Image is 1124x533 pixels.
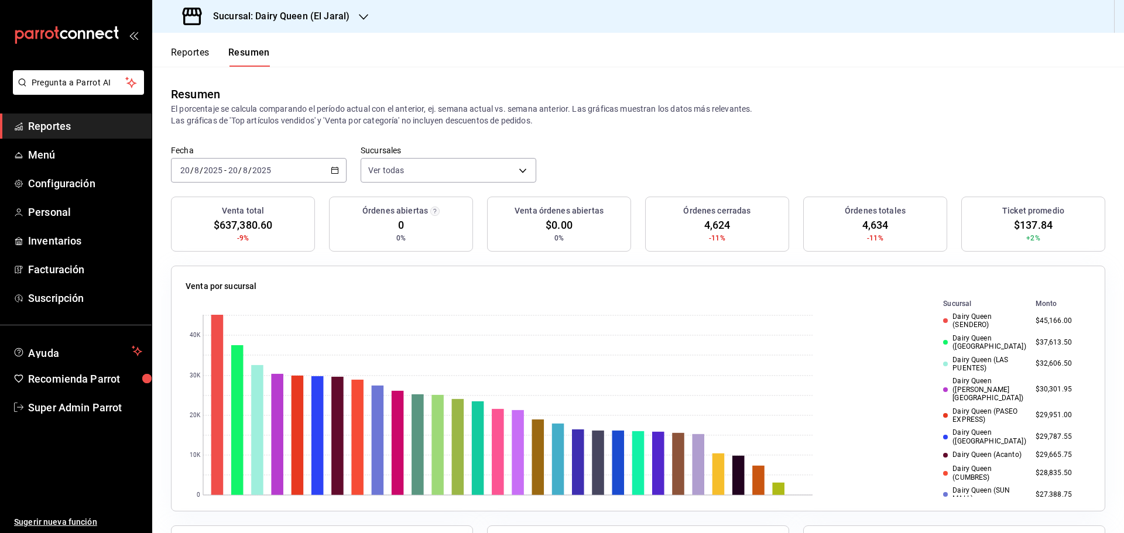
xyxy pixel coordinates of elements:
span: / [200,166,203,175]
label: Sucursales [361,146,536,154]
h3: Órdenes totales [845,205,906,217]
div: Dairy Queen ([GEOGRAPHIC_DATA]) [943,428,1026,445]
span: / [248,166,252,175]
button: open_drawer_menu [129,30,138,40]
td: $45,166.00 [1031,310,1091,332]
input: -- [228,166,238,175]
span: $137.84 [1014,217,1053,233]
span: +2% [1026,233,1040,243]
span: 0 [398,217,404,233]
span: Facturación [28,262,142,277]
span: Recomienda Parrot [28,371,142,387]
span: -11% [867,233,883,243]
button: Reportes [171,47,210,67]
span: Menú [28,147,142,163]
p: El porcentaje se calcula comparando el período actual con el anterior, ej. semana actual vs. sema... [171,103,1105,126]
div: Resumen [171,85,220,103]
input: ---- [252,166,272,175]
div: Dairy Queen (LAS PUENTES) [943,356,1026,373]
text: 10K [190,452,201,459]
span: Reportes [28,118,142,134]
div: navigation tabs [171,47,270,67]
text: 40K [190,332,201,339]
span: Personal [28,204,142,220]
button: Pregunta a Parrot AI [13,70,144,95]
th: Sucursal [924,297,1030,310]
div: Dairy Queen ([PERSON_NAME][GEOGRAPHIC_DATA]) [943,377,1026,402]
span: Ayuda [28,344,127,358]
td: $29,665.75 [1031,448,1091,462]
span: Ver todas [368,164,404,176]
span: Super Admin Parrot [28,400,142,415]
span: $0.00 [546,217,573,233]
span: Pregunta a Parrot AI [32,77,126,89]
a: Pregunta a Parrot AI [8,85,144,97]
span: 4,624 [704,217,731,233]
div: Dairy Queen ([GEOGRAPHIC_DATA]) [943,334,1026,351]
button: Resumen [228,47,270,67]
text: 30K [190,373,201,379]
span: / [190,166,194,175]
span: -9% [237,233,249,243]
span: Inventarios [28,233,142,249]
h3: Venta órdenes abiertas [515,205,604,217]
span: 0% [396,233,406,243]
input: -- [180,166,190,175]
div: Dairy Queen (CUMBRES) [943,465,1026,482]
p: Venta por sucursal [186,280,256,293]
h3: Órdenes cerradas [683,205,751,217]
div: Dairy Queen (PASEO EXPRESS) [943,407,1026,424]
h3: Venta total [222,205,264,217]
text: 0 [197,492,200,498]
h3: Ticket promedio [1002,205,1064,217]
span: - [224,166,227,175]
td: $29,787.55 [1031,426,1091,448]
input: -- [194,166,200,175]
h3: Órdenes abiertas [362,205,428,217]
span: Configuración [28,176,142,191]
h3: Sucursal: Dairy Queen (El Jaral) [204,9,349,23]
text: 20K [190,412,201,419]
span: / [238,166,242,175]
td: $29,951.00 [1031,405,1091,427]
span: 4,634 [862,217,889,233]
input: ---- [203,166,223,175]
div: Dairy Queen (Acanto) [943,451,1026,459]
label: Fecha [171,146,347,154]
div: Dairy Queen (SENDERO) [943,312,1026,329]
span: Sugerir nueva función [14,516,142,528]
th: Monto [1031,297,1091,310]
td: $37,613.50 [1031,332,1091,353]
span: 0% [554,233,564,243]
td: $28,835.50 [1031,462,1091,484]
span: Suscripción [28,290,142,306]
span: $637,380.60 [214,217,272,233]
div: Dairy Queen (SUN MALL) [943,486,1026,503]
td: $32,606.50 [1031,353,1091,375]
span: -11% [709,233,725,243]
td: $27,388.75 [1031,484,1091,506]
input: -- [242,166,248,175]
td: $30,301.95 [1031,374,1091,404]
